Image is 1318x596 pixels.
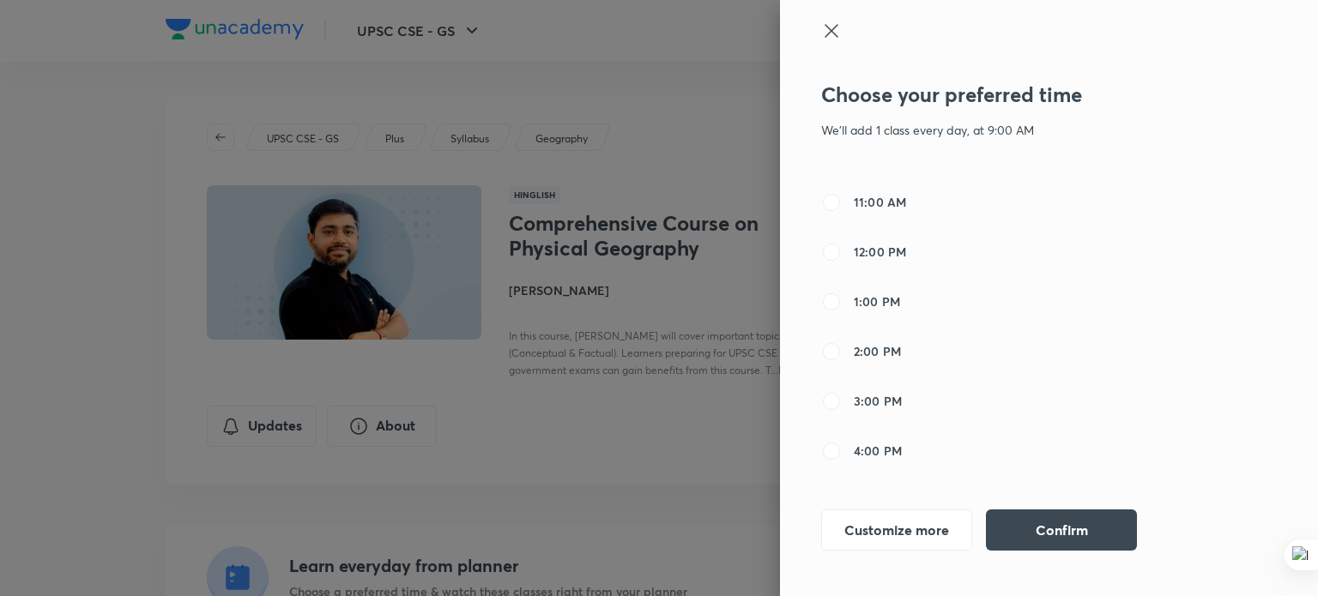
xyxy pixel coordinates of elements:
p: We'll add 1 class every day, at 9:00 AM [821,121,1178,139]
span: 1:00 PM [854,292,900,310]
h3: Choose your preferred time [821,82,1178,107]
span: 4:00 PM [854,442,902,460]
span: 3:00 PM [854,392,902,410]
span: 2:00 PM [854,342,901,360]
span: 12:00 PM [854,243,906,261]
button: Confirm [986,509,1137,551]
span: 11:00 AM [854,193,906,211]
button: Customize more [821,509,972,551]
